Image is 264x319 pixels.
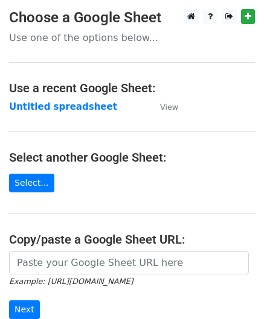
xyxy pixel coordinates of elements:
a: View [148,101,178,112]
input: Next [9,300,40,319]
p: Use one of the options below... [9,31,255,44]
small: Example: [URL][DOMAIN_NAME] [9,277,133,286]
h4: Copy/paste a Google Sheet URL: [9,232,255,247]
h4: Select another Google Sheet: [9,150,255,165]
h3: Choose a Google Sheet [9,9,255,27]
h4: Use a recent Google Sheet: [9,81,255,95]
input: Paste your Google Sheet URL here [9,251,249,274]
a: Select... [9,174,54,192]
small: View [160,103,178,112]
a: Untitled spreadsheet [9,101,117,112]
